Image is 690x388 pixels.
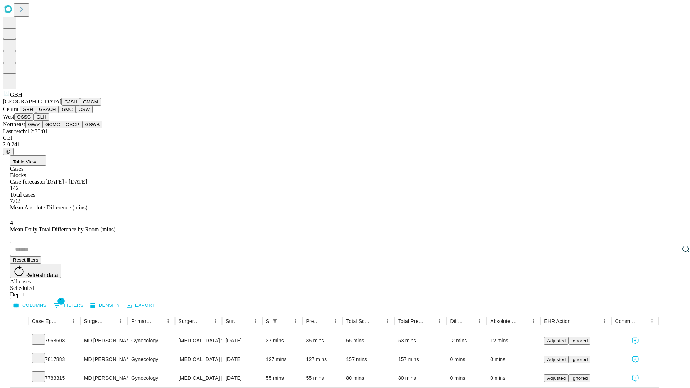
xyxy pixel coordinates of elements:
button: Select columns [12,300,49,311]
button: Sort [153,316,163,326]
button: Adjusted [544,374,569,382]
span: @ [6,149,11,154]
div: 7817883 [32,350,77,369]
div: 55 mins [266,369,299,387]
button: Show filters [270,316,280,326]
div: MD [PERSON_NAME] [PERSON_NAME] [84,350,124,369]
span: Table View [13,159,36,165]
span: GBH [10,92,22,98]
span: [GEOGRAPHIC_DATA] [3,98,61,105]
div: Comments [615,318,636,324]
button: Menu [475,316,485,326]
div: Surgery Name [179,318,199,324]
button: Ignored [569,374,590,382]
button: Menu [116,316,126,326]
button: Menu [383,316,393,326]
button: Menu [163,316,173,326]
div: [MEDICAL_DATA] [MEDICAL_DATA] AND OR [MEDICAL_DATA] [179,369,218,387]
div: [DATE] [226,369,259,387]
button: GSWB [82,121,103,128]
button: GLH [33,113,49,121]
div: 157 mins [398,350,443,369]
button: Density [88,300,122,311]
button: Sort [200,316,210,326]
button: @ [3,148,14,155]
button: GWV [25,121,42,128]
button: Reset filters [10,256,41,264]
span: 1 [57,297,65,305]
button: GJSH [61,98,80,106]
span: Total cases [10,191,35,198]
span: Ignored [571,375,588,381]
button: Sort [240,316,250,326]
button: Menu [291,316,301,326]
button: OSW [76,106,93,113]
div: 157 mins [346,350,391,369]
div: +2 mins [490,332,537,350]
button: Menu [434,316,445,326]
div: 53 mins [398,332,443,350]
button: Adjusted [544,356,569,363]
div: EHR Action [544,318,570,324]
button: Export [125,300,157,311]
button: Sort [59,316,69,326]
div: 2.0.241 [3,141,687,148]
div: 0 mins [450,369,483,387]
button: Menu [647,316,657,326]
span: [DATE] - [DATE] [45,179,87,185]
button: Sort [373,316,383,326]
div: Gynecology [131,350,171,369]
div: Scheduled In Room Duration [266,318,269,324]
div: 80 mins [346,369,391,387]
span: Adjusted [547,338,566,343]
div: Predicted In Room Duration [306,318,320,324]
div: Total Predicted Duration [398,318,424,324]
div: 0 mins [490,369,537,387]
span: Adjusted [547,357,566,362]
div: Gynecology [131,332,171,350]
button: Show filters [51,300,86,311]
button: Menu [210,316,220,326]
button: Adjusted [544,337,569,345]
button: OSSC [14,113,34,121]
button: Sort [424,316,434,326]
div: 7783315 [32,369,77,387]
button: Expand [14,354,25,366]
span: Ignored [571,338,588,343]
span: Refresh data [25,272,58,278]
span: Mean Daily Total Difference by Room (mins) [10,226,115,232]
button: OSCP [63,121,82,128]
div: Primary Service [131,318,152,324]
span: Mean Absolute Difference (mins) [10,204,87,211]
div: 37 mins [266,332,299,350]
div: 0 mins [450,350,483,369]
div: Total Scheduled Duration [346,318,372,324]
span: 4 [10,220,13,226]
button: Sort [519,316,529,326]
span: West [3,114,14,120]
div: Case Epic Id [32,318,58,324]
button: Menu [331,316,341,326]
button: Sort [106,316,116,326]
span: Case forecaster [10,179,45,185]
div: -2 mins [450,332,483,350]
div: 127 mins [266,350,299,369]
button: Ignored [569,337,590,345]
button: Sort [571,316,581,326]
div: Surgery Date [226,318,240,324]
div: 1 active filter [270,316,280,326]
span: Adjusted [547,375,566,381]
div: Gynecology [131,369,171,387]
button: Table View [10,155,46,166]
button: Sort [465,316,475,326]
div: Surgeon Name [84,318,105,324]
span: 142 [10,185,19,191]
button: Expand [14,372,25,385]
button: Sort [637,316,647,326]
span: Reset filters [13,257,38,263]
div: [MEDICAL_DATA] WITH [MEDICAL_DATA] AND/OR [MEDICAL_DATA] WITH OR WITHOUT D&C [179,332,218,350]
span: Northeast [3,121,25,127]
button: Menu [599,316,609,326]
button: GMCM [80,98,101,106]
button: GBH [20,106,36,113]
